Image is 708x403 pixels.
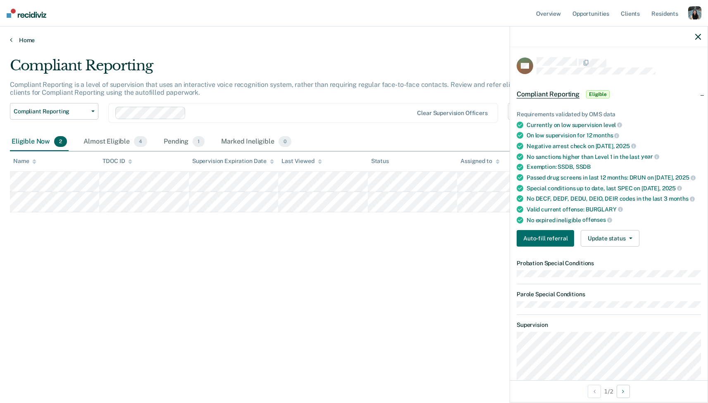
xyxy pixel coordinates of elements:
[281,158,322,165] div: Last Viewed
[162,133,206,151] div: Pending
[641,153,659,160] span: year
[581,230,639,247] button: Update status
[527,121,701,129] div: Currently on low supervision
[517,90,579,98] span: Compliant Reporting
[586,90,610,98] span: Eligible
[617,385,630,398] button: Next Opportunity
[10,81,525,96] p: Compliant Reporting is a level of supervision that uses an interactive voice recognition system, ...
[527,153,701,161] div: No sanctions higher than Level 1 in the last
[586,206,623,213] span: BURGLARY
[517,321,701,329] dt: Supervision
[279,136,291,147] span: 0
[54,136,67,147] span: 2
[417,110,487,117] div: Clear supervision officers
[10,36,698,44] a: Home
[616,143,636,149] span: 2025
[219,133,293,151] div: Marked Ineligible
[192,158,274,165] div: Supervision Expiration Date
[517,291,701,298] dt: Parole Special Conditions
[527,132,701,139] div: On low supervision for 12
[371,158,389,165] div: Status
[517,230,577,247] a: Navigate to form link
[134,136,147,147] span: 4
[460,158,499,165] div: Assigned to
[527,142,701,150] div: Negative arrest check on [DATE],
[582,216,612,223] span: offenses
[527,216,701,224] div: No expired ineligible
[510,380,708,402] div: 1 / 2
[13,158,36,165] div: Name
[527,185,701,192] div: Special conditions up to date, last SPEC on [DATE],
[7,9,46,18] img: Recidiviz
[588,385,601,398] button: Previous Opportunity
[527,206,701,213] div: Valid current offense:
[527,163,701,170] div: Exemption: SSDB,
[10,133,69,151] div: Eligible Now
[103,158,132,165] div: TDOC ID
[669,195,695,202] span: months
[517,111,701,118] div: Requirements validated by OMS data
[14,108,88,115] span: Compliant Reporting
[527,195,701,202] div: No DECF, DEDF, DEDU, DEIO, DEIR codes in the last 3
[593,132,619,139] span: months
[517,230,574,247] button: Auto-fill referral
[675,174,695,181] span: 2025
[527,174,701,181] div: Passed drug screens in last 12 months: DRUN on [DATE],
[517,260,701,267] dt: Probation Special Conditions
[82,133,149,151] div: Almost Eligible
[10,57,541,81] div: Compliant Reporting
[193,136,205,147] span: 1
[603,122,622,128] span: level
[662,185,682,192] span: 2025
[510,81,708,108] div: Compliant ReportingEligible
[576,163,591,170] span: SSDB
